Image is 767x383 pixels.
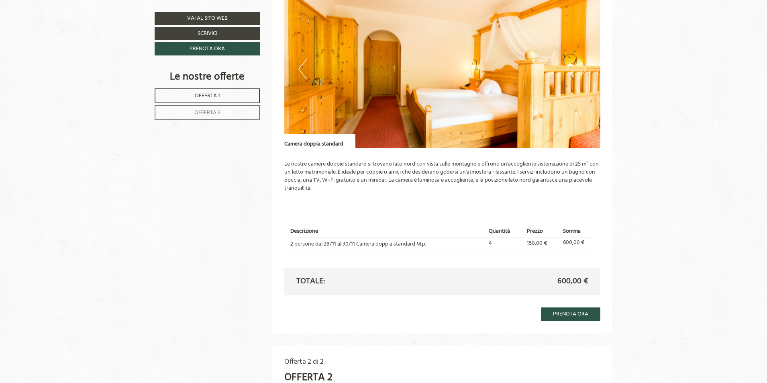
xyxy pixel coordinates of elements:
[560,237,594,250] td: 600,00 €
[527,239,547,248] span: 150,00 €
[290,226,486,237] th: Descrizione
[155,70,260,84] div: Le nostre offerte
[195,91,220,100] span: Offerta 1
[284,160,601,193] p: Le nostre camere doppie standard si trovano lato nord con vista sulle montagne e offrono un'accog...
[284,356,324,368] span: Offerta 2 di 2
[290,276,443,287] div: Totale:
[557,276,588,287] span: 600,00 €
[194,108,220,117] span: Offerta 2
[486,237,524,250] td: 4
[155,12,260,25] a: Vai al sito web
[298,59,307,79] button: Previous
[290,237,486,250] td: 2 persone dal 28/11 al 30/11 Camera doppia standard M.p.
[155,42,260,55] a: Prenota ora
[578,59,586,79] button: Next
[284,134,355,148] div: Camera doppia standard
[541,307,600,321] a: Prenota ora
[486,226,524,237] th: Quantità
[560,226,594,237] th: Somma
[524,226,560,237] th: Prezzo
[155,27,260,40] a: Scrivici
